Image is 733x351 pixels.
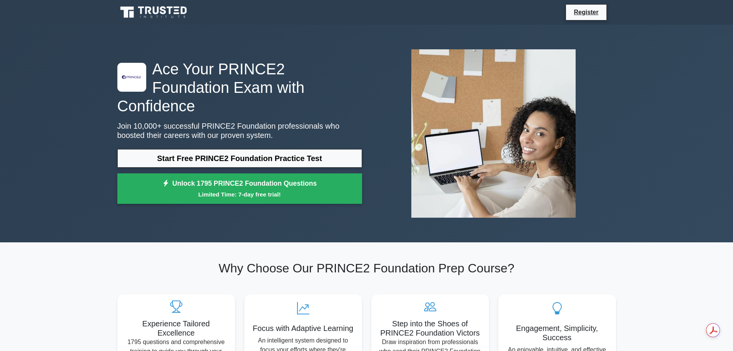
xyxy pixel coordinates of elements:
[127,190,352,199] small: Limited Time: 7-day free trial!
[124,319,229,338] h5: Experience Tailored Excellence
[117,261,616,275] h2: Why Choose Our PRINCE2 Foundation Prep Course?
[377,319,483,338] h5: Step into the Shoes of PRINCE2 Foundation Victors
[504,324,610,342] h5: Engagement, Simplicity, Success
[117,121,362,140] p: Join 10,000+ successful PRINCE2 Foundation professionals who boosted their careers with our prove...
[250,324,356,333] h5: Focus with Adaptive Learning
[117,149,362,168] a: Start Free PRINCE2 Foundation Practice Test
[569,7,603,17] a: Register
[117,173,362,204] a: Unlock 1795 PRINCE2 Foundation QuestionsLimited Time: 7-day free trial!
[117,60,362,115] h1: Ace Your PRINCE2 Foundation Exam with Confidence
